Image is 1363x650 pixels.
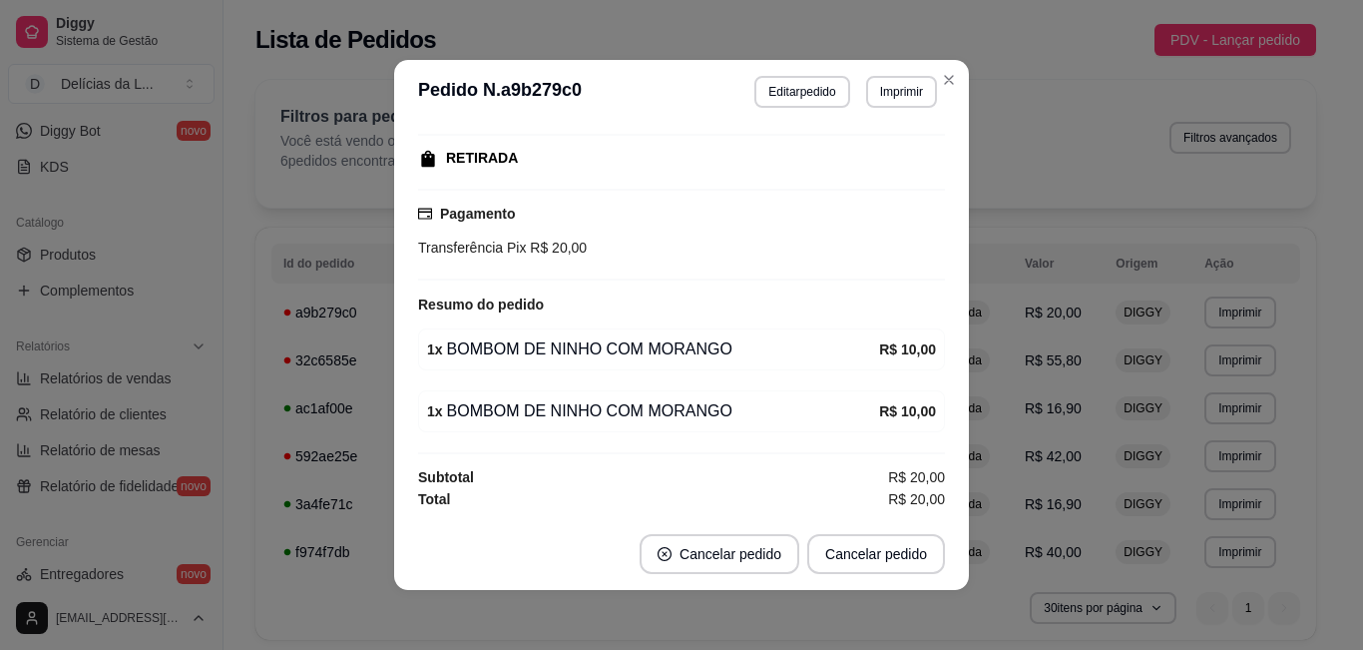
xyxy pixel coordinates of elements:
span: R$ 20,00 [888,466,945,488]
div: BOMBOM DE NINHO COM MORANGO [427,337,879,361]
button: Cancelar pedido [807,534,945,574]
div: BOMBOM DE NINHO COM MORANGO [427,399,879,423]
strong: Resumo do pedido [418,297,544,313]
strong: 1 x [427,341,443,357]
button: Close [933,64,965,96]
button: Imprimir [866,76,937,108]
strong: Total [418,491,450,507]
span: Transferência Pix [418,240,526,256]
button: close-circleCancelar pedido [640,534,799,574]
span: close-circle [658,547,672,561]
h3: Pedido N. a9b279c0 [418,76,582,108]
strong: Pagamento [440,206,515,222]
strong: R$ 10,00 [879,403,936,419]
strong: R$ 10,00 [879,341,936,357]
span: R$ 20,00 [526,240,587,256]
button: Editarpedido [754,76,849,108]
strong: Subtotal [418,469,474,485]
div: RETIRADA [446,148,518,169]
strong: 1 x [427,403,443,419]
span: R$ 20,00 [888,488,945,510]
span: credit-card [418,207,432,221]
